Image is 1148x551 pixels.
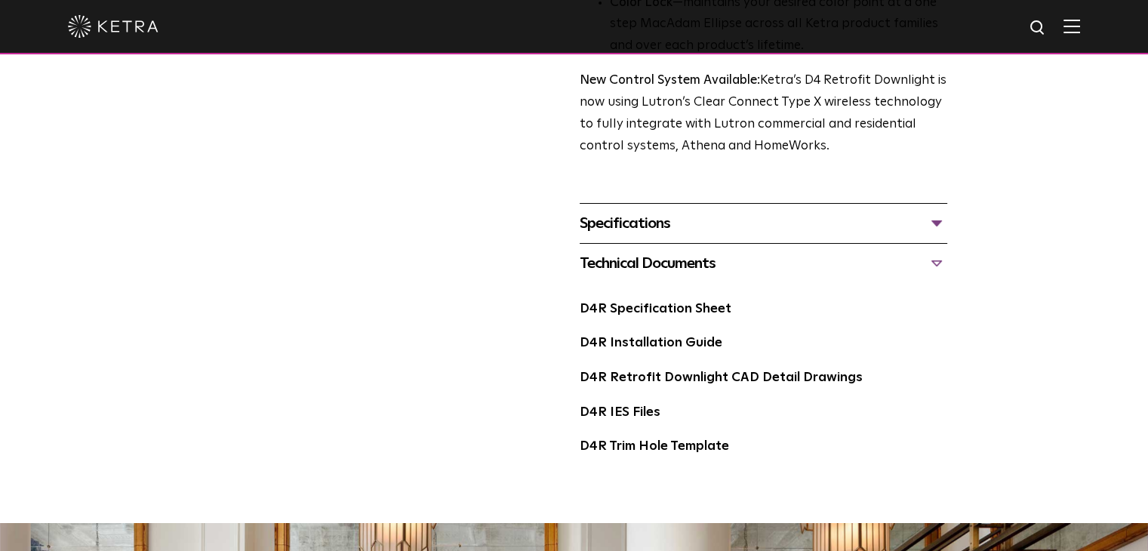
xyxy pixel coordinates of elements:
[580,74,760,87] strong: New Control System Available:
[1029,19,1048,38] img: search icon
[580,406,660,419] a: D4R IES Files
[580,440,729,453] a: D4R Trim Hole Template
[68,15,159,38] img: ketra-logo-2019-white
[580,303,731,316] a: D4R Specification Sheet
[580,251,947,275] div: Technical Documents
[580,337,722,349] a: D4R Installation Guide
[580,371,863,384] a: D4R Retrofit Downlight CAD Detail Drawings
[580,211,947,235] div: Specifications
[580,70,947,158] p: Ketra’s D4 Retrofit Downlight is now using Lutron’s Clear Connect Type X wireless technology to f...
[1063,19,1080,33] img: Hamburger%20Nav.svg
